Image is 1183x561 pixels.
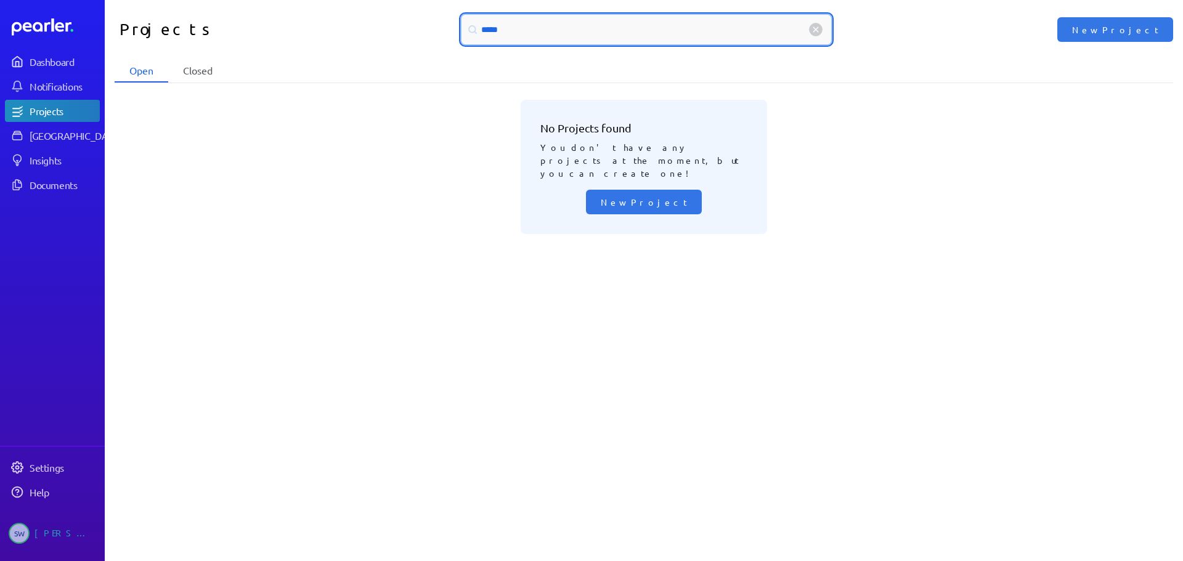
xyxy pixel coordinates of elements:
[586,190,702,214] button: New Project
[5,100,100,122] a: Projects
[5,149,100,171] a: Insights
[115,59,168,83] li: Open
[5,518,100,549] a: SW[PERSON_NAME]
[601,196,687,208] span: New Project
[168,59,227,83] li: Closed
[30,461,99,474] div: Settings
[30,80,99,92] div: Notifications
[5,50,100,73] a: Dashboard
[30,55,99,68] div: Dashboard
[540,136,747,180] p: You don't have any projects at the moment, but you can create one!
[30,129,121,142] div: [GEOGRAPHIC_DATA]
[5,174,100,196] a: Documents
[30,486,99,498] div: Help
[5,124,100,147] a: [GEOGRAPHIC_DATA]
[30,179,99,191] div: Documents
[5,481,100,503] a: Help
[5,456,100,478] a: Settings
[30,154,99,166] div: Insights
[12,18,100,36] a: Dashboard
[1072,23,1158,36] span: New Project
[30,105,99,117] div: Projects
[540,119,747,136] h3: No Projects found
[5,75,100,97] a: Notifications
[120,15,375,44] h1: Projects
[35,523,96,544] div: [PERSON_NAME]
[9,523,30,544] span: Steve Whittington
[1057,17,1173,42] button: New Project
